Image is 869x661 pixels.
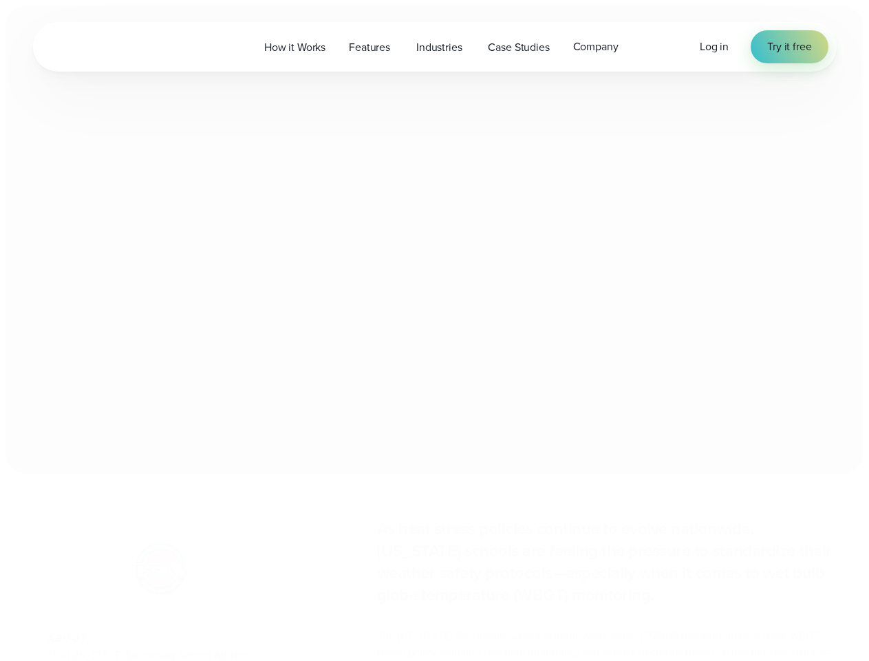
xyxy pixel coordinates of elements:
[416,39,462,56] span: Industries
[767,39,811,55] span: Try it free
[751,30,828,63] a: Try it free
[573,39,619,55] span: Company
[700,39,729,54] span: Log in
[476,33,561,61] a: Case Studies
[488,39,549,56] span: Case Studies
[264,39,325,56] span: How it Works
[349,39,390,56] span: Features
[700,39,729,55] a: Log in
[253,33,337,61] a: How it Works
